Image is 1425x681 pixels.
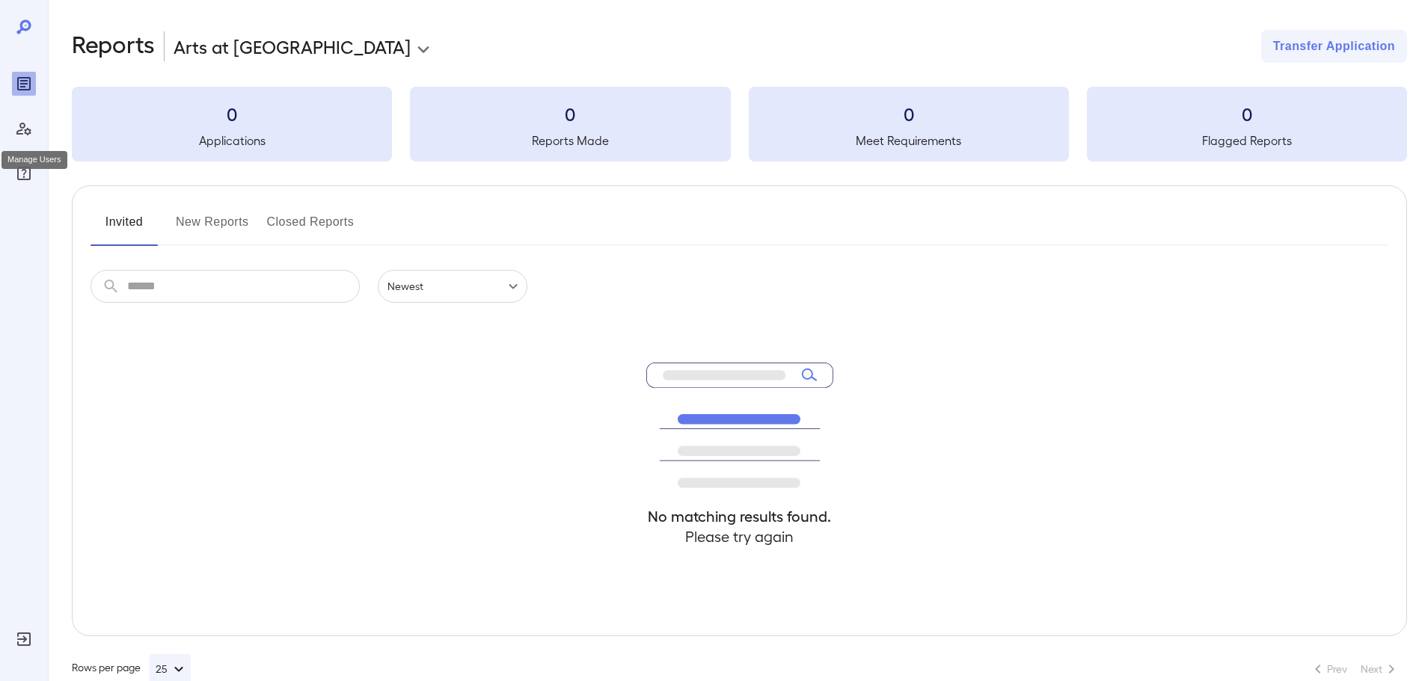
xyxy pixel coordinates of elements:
h4: No matching results found. [646,506,833,526]
h5: Applications [72,132,392,150]
button: Invited [91,210,158,246]
button: New Reports [176,210,249,246]
h3: 0 [410,102,730,126]
div: FAQ [12,161,36,185]
h3: 0 [72,102,392,126]
h3: 0 [749,102,1069,126]
h5: Reports Made [410,132,730,150]
h5: Flagged Reports [1087,132,1407,150]
div: Manage Users [1,151,67,169]
h2: Reports [72,30,155,63]
nav: pagination navigation [1302,657,1407,681]
p: Arts at [GEOGRAPHIC_DATA] [174,34,411,58]
h5: Meet Requirements [749,132,1069,150]
h3: 0 [1087,102,1407,126]
h4: Please try again [646,526,833,546]
summary: 0Applications0Reports Made0Meet Requirements0Flagged Reports [72,87,1407,161]
div: Newest [378,270,527,303]
div: Log Out [12,627,36,651]
div: Reports [12,72,36,96]
button: Transfer Application [1261,30,1407,63]
button: Closed Reports [267,210,355,246]
div: Manage Users [12,117,36,141]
